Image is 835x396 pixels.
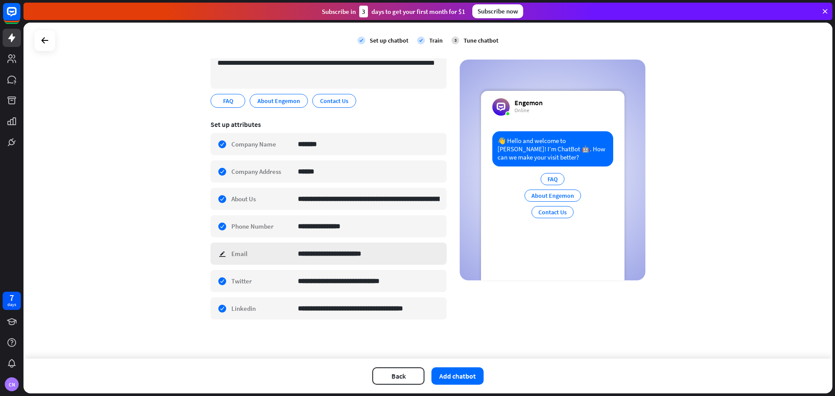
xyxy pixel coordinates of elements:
[417,37,425,44] i: check
[370,37,408,44] div: Set up chatbot
[429,37,443,44] div: Train
[451,37,459,44] div: 3
[10,294,14,302] div: 7
[7,3,33,30] button: Open LiveChat chat widget
[210,120,447,129] div: Set up attributes
[5,377,19,391] div: CN
[431,367,484,385] button: Add chatbot
[319,96,349,106] span: Contact Us
[372,367,424,385] button: Back
[7,302,16,308] div: days
[514,107,543,114] div: Online
[524,190,581,202] div: About Engemon
[257,96,301,106] span: About Engemon
[222,96,234,106] span: FAQ
[492,131,613,166] div: 👋 Hello and welcome to [PERSON_NAME]! I’m ChatBot 🤖. How can we make your visit better?
[472,4,523,18] div: Subscribe now
[322,6,465,17] div: Subscribe in days to get your first month for $1
[3,292,21,310] a: 7 days
[464,37,498,44] div: Tune chatbot
[357,37,365,44] i: check
[531,206,574,218] div: Contact Us
[541,173,564,185] div: FAQ
[359,6,368,17] div: 3
[514,98,543,107] div: Engemon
